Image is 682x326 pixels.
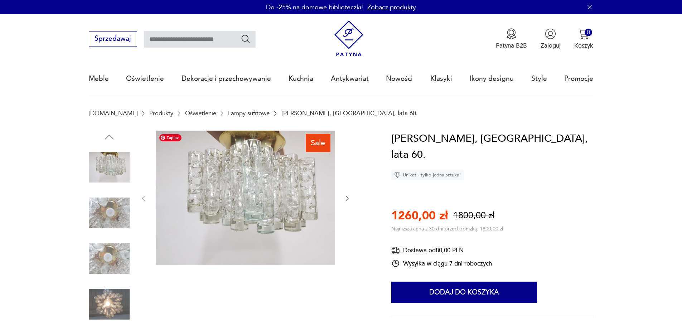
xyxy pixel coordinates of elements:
a: Oświetlenie [126,62,164,95]
a: Ikona medaluPatyna B2B [496,28,527,50]
a: Ikony designu [470,62,514,95]
img: Zdjęcie produktu Lampa Doria, Niemcy, lata 60. [156,131,335,265]
img: Ikona diamentu [394,172,401,178]
div: Dostawa od 80,00 PLN [391,246,492,255]
img: Ikona koszyka [578,28,589,39]
p: Patyna B2B [496,42,527,50]
p: Najniższa cena z 30 dni przed obniżką: 1800,00 zł [391,225,503,232]
img: Ikona dostawy [391,246,400,255]
a: Meble [89,62,109,95]
div: Unikat - tylko jedna sztuka! [391,170,464,180]
p: [PERSON_NAME], [GEOGRAPHIC_DATA], lata 60. [281,110,418,117]
a: Lampy sufitowe [228,110,270,117]
a: [DOMAIN_NAME] [89,110,137,117]
button: Sprzedawaj [89,31,137,47]
h1: [PERSON_NAME], [GEOGRAPHIC_DATA], lata 60. [391,131,593,163]
span: Zapisz [159,134,182,141]
button: 0Koszyk [574,28,593,50]
button: Zaloguj [541,28,561,50]
a: Nowości [386,62,413,95]
a: Style [531,62,547,95]
img: Zdjęcie produktu Lampa Doria, Niemcy, lata 60. [89,193,130,233]
div: Sale [306,134,330,152]
div: Wysyłka w ciągu 7 dni roboczych [391,259,492,268]
a: Produkty [149,110,173,117]
button: Dodaj do koszyka [391,282,537,303]
a: Kuchnia [289,62,313,95]
img: Zdjęcie produktu Lampa Doria, Niemcy, lata 60. [89,238,130,279]
p: Do -25% na domowe biblioteczki! [266,3,363,12]
p: 1800,00 zł [453,209,494,222]
p: 1260,00 zł [391,208,448,224]
a: Oświetlenie [185,110,216,117]
img: Ikonka użytkownika [545,28,556,39]
a: Klasyki [430,62,452,95]
button: Patyna B2B [496,28,527,50]
p: Zaloguj [541,42,561,50]
button: Szukaj [241,34,251,44]
a: Promocje [564,62,593,95]
a: Sprzedawaj [89,37,137,42]
div: 0 [585,29,592,36]
p: Koszyk [574,42,593,50]
img: Patyna - sklep z meblami i dekoracjami vintage [331,20,367,57]
img: Zdjęcie produktu Lampa Doria, Niemcy, lata 60. [89,147,130,188]
img: Zdjęcie produktu Lampa Doria, Niemcy, lata 60. [89,284,130,325]
a: Antykwariat [331,62,369,95]
a: Dekoracje i przechowywanie [182,62,271,95]
a: Zobacz produkty [367,3,416,12]
img: Ikona medalu [506,28,517,39]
